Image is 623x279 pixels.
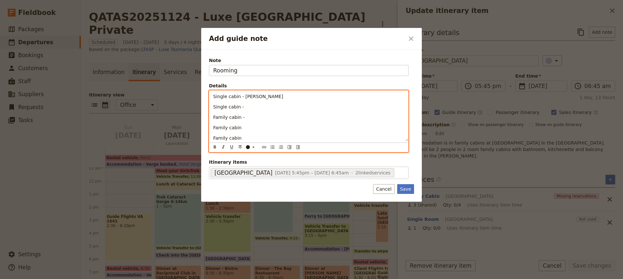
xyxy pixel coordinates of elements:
[228,144,235,151] button: Format underline
[261,144,268,151] button: Insert link
[373,184,394,194] button: Cancel
[209,82,409,89] div: Details
[209,159,409,165] span: Itinerary items
[209,34,404,44] h2: Add guide note
[245,145,258,150] div: ​
[211,144,218,151] button: Format bold
[213,94,283,99] span: Single cabin - [PERSON_NAME]
[213,104,244,109] span: Single cabin -
[269,144,276,151] button: Bulleted list
[294,144,301,151] button: Decrease indent
[286,144,293,151] button: Increase indent
[237,144,244,151] button: Format strikethrough
[406,33,417,44] button: Close dialog
[351,170,391,176] span: 2 linked services
[277,144,285,151] button: Numbered list
[213,125,241,130] span: Family cabin
[214,169,273,177] span: [GEOGRAPHIC_DATA]
[244,144,257,151] button: ​
[220,144,227,151] button: Format italic
[275,170,349,175] span: [DATE] 5:45pm – [DATE] 6:45am
[209,65,409,76] input: Note
[209,57,409,64] span: Note
[397,184,414,194] button: Save
[213,135,241,141] span: Family cabin
[213,115,245,120] span: Family cabin -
